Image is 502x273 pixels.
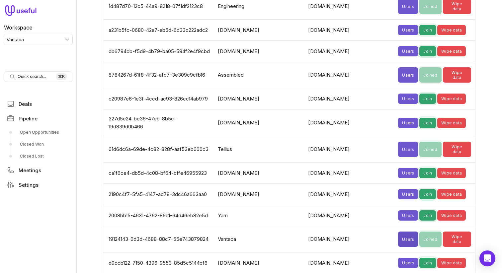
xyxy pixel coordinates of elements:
[214,163,304,184] td: [DOMAIN_NAME]
[103,41,214,62] td: db6794cb-f5d9-4b79-ba05-594f2e4f9cbd
[103,226,214,252] td: 19124143-0d3d-4688-88c7-55e743879824
[214,88,304,109] td: [DOMAIN_NAME]
[437,94,466,104] button: Wipe data
[4,179,72,191] a: Settings
[19,102,32,106] span: Deals
[398,258,418,268] button: Users
[304,136,394,163] td: [DOMAIN_NAME]
[419,189,436,199] button: Join
[4,24,33,32] label: Workspace
[214,62,304,88] td: Assembled
[4,164,72,176] a: Meetings
[437,25,466,35] button: Wipe data
[443,232,471,247] button: Wipe data
[437,258,466,268] button: Wipe data
[398,46,418,56] button: Users
[304,62,394,88] td: [DOMAIN_NAME]
[214,20,304,41] td: [DOMAIN_NAME]
[19,182,39,187] span: Settings
[398,142,418,157] button: Users
[214,136,304,163] td: Tellius
[304,20,394,41] td: [DOMAIN_NAME]
[398,25,418,35] button: Users
[4,139,72,150] a: Closed Won
[398,189,418,199] button: Users
[398,168,418,178] button: Users
[103,136,214,163] td: 61d6dc6a-69de-4c82-828f-aaf53eb600c3
[214,109,304,136] td: [DOMAIN_NAME]
[103,20,214,41] td: a231b5fc-0680-42a7-ab5d-6d33c222adc2
[304,41,394,62] td: [DOMAIN_NAME]
[18,74,46,79] span: Quick search...
[419,258,436,268] button: Join
[214,205,304,226] td: Yarn
[437,189,466,199] button: Wipe data
[398,118,418,128] button: Users
[398,94,418,104] button: Users
[304,226,394,252] td: [DOMAIN_NAME]
[419,118,436,128] button: Join
[437,118,466,128] button: Wipe data
[419,25,436,35] button: Join
[103,163,214,184] td: ca1f6ce4-db5d-4c08-bf64-bffe46955923
[4,151,72,162] a: Closed Lost
[398,210,418,221] button: Users
[103,109,214,136] td: 327d5e24-be36-47eb-8b5c-19d839d0b466
[19,168,41,173] span: Meetings
[304,109,394,136] td: [DOMAIN_NAME]
[103,184,214,205] td: 2190c4f7-5fa5-4147-ad78-3dc46a663aa0
[4,112,72,124] a: Pipeline
[419,210,436,221] button: Join
[443,67,471,83] button: Wipe data
[398,232,418,247] button: Users
[437,210,466,221] button: Wipe data
[214,226,304,252] td: Vantaca
[103,88,214,109] td: c20987e6-1e3f-4ccd-ac93-826cc14ab979
[304,88,394,109] td: [DOMAIN_NAME]
[214,41,304,62] td: [DOMAIN_NAME]
[304,205,394,226] td: [DOMAIN_NAME]
[443,142,471,157] button: Wipe data
[437,46,466,56] button: Wipe data
[103,205,214,226] td: 2008bb15-4631-4762-86b1-64d46eb82e5d
[4,127,72,162] div: Pipeline submenu
[398,67,418,83] button: Users
[103,62,214,88] td: 8784267d-61f8-4f32-afc7-3e309c9cfb16
[214,184,304,205] td: [DOMAIN_NAME]
[4,127,72,138] a: Open Opportunities
[419,232,441,247] button: Joined
[419,46,436,56] button: Join
[419,67,441,83] button: Joined
[19,116,38,121] span: Pipeline
[419,168,436,178] button: Join
[437,168,466,178] button: Wipe data
[56,73,67,80] kbd: ⌘ K
[304,163,394,184] td: [DOMAIN_NAME]
[304,184,394,205] td: [DOMAIN_NAME]
[419,142,441,157] button: Joined
[4,98,72,110] a: Deals
[479,250,495,266] div: Open Intercom Messenger
[419,94,436,104] button: Join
